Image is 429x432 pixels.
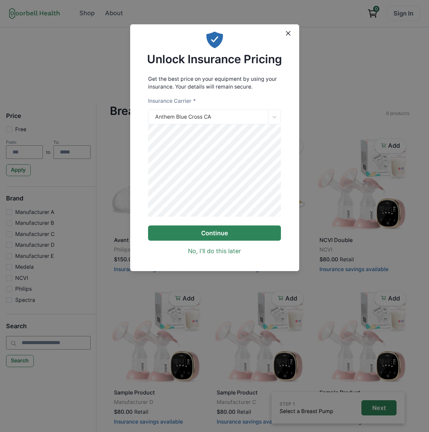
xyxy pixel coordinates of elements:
a: No, I'll do this later [188,247,241,256]
button: Close [282,27,294,40]
label: Insurance Carrier [148,97,195,105]
div: Anthem Blue Cross CA [155,113,211,121]
h2: Unlock Insurance Pricing [147,52,282,66]
button: Continue [148,225,281,241]
p: Get the best price on your equipment by using your insurance. Your details will remain secure. [148,75,281,91]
